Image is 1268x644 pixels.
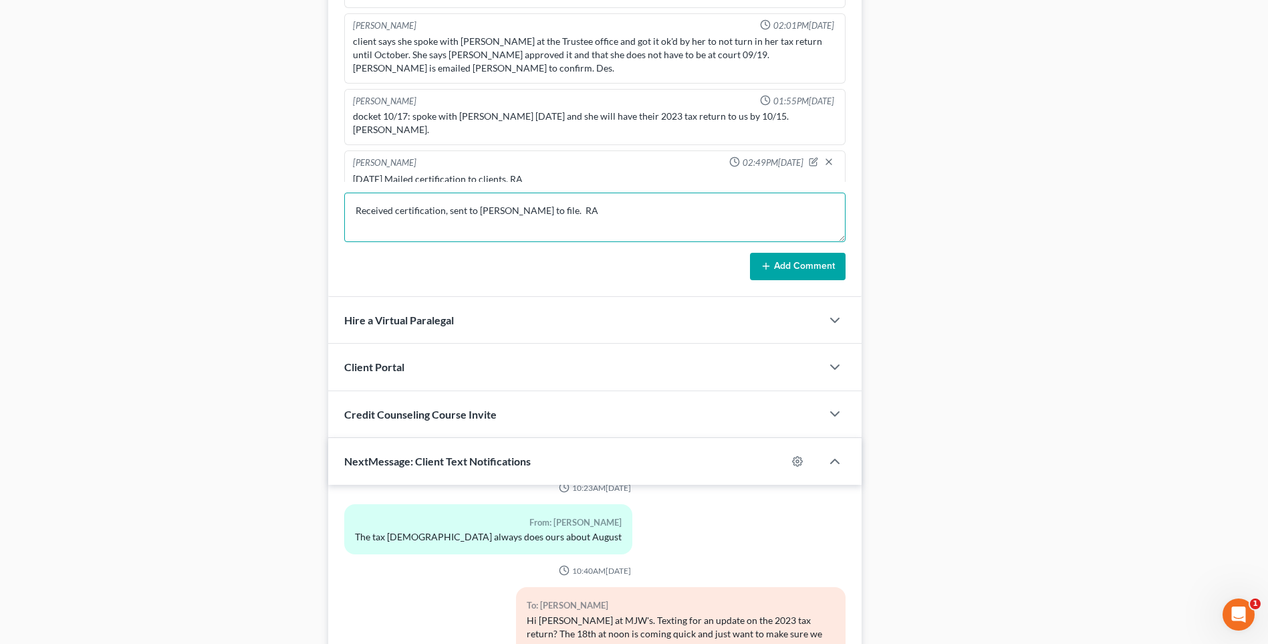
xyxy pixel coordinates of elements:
span: NextMessage: Client Text Notifications [344,455,531,467]
span: 02:49PM[DATE] [743,156,803,169]
div: The tax [DEMOGRAPHIC_DATA] always does ours about August [355,530,622,544]
span: 01:55PM[DATE] [773,95,834,108]
span: Credit Counseling Course Invite [344,408,497,421]
span: 1 [1250,599,1261,609]
div: [PERSON_NAME] [353,156,416,170]
span: 02:01PM[DATE] [773,19,834,32]
span: Client Portal [344,360,404,373]
div: docket 10/17: spoke with [PERSON_NAME] [DATE] and she will have their 2023 tax return to us by 10... [353,110,837,136]
span: Hire a Virtual Paralegal [344,314,454,326]
div: client says she spoke with [PERSON_NAME] at the Trustee office and got it ok'd by her to not turn... [353,35,837,75]
div: [PERSON_NAME] [353,19,416,32]
button: Add Comment [750,253,846,281]
iframe: Intercom live chat [1223,599,1255,631]
div: [DATE] Mailed certification to clients. RA [353,173,837,186]
div: 10:40AM[DATE] [344,565,846,576]
div: [PERSON_NAME] [353,95,416,108]
div: To: [PERSON_NAME] [527,598,835,613]
div: 10:23AM[DATE] [344,482,846,494]
div: From: [PERSON_NAME] [355,515,622,530]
